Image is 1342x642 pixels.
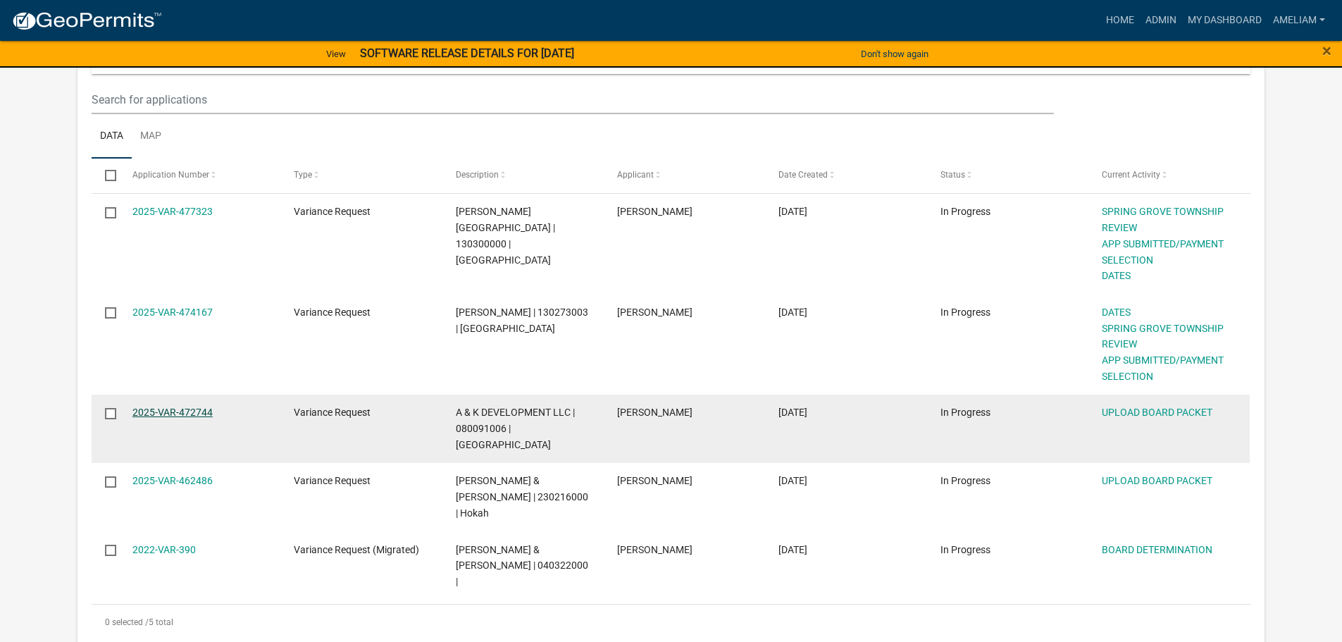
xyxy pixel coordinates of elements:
[1102,238,1224,266] a: APP SUBMITTED/PAYMENT SELECTION
[1102,206,1224,233] a: SPRING GROVE TOWNSHIP REVIEW
[321,42,352,66] a: View
[778,206,807,217] span: 09/11/2025
[1267,7,1331,34] a: AmeliaM
[294,307,371,318] span: Variance Request
[1182,7,1267,34] a: My Dashboard
[1102,270,1131,281] a: DATES
[617,206,692,217] span: Michelle Burt
[456,475,588,519] span: BISSEN,DONALD E & SANDRA K | 230216000 | Hokah
[940,170,965,180] span: Status
[132,170,209,180] span: Application Number
[1102,170,1160,180] span: Current Activity
[1140,7,1182,34] a: Admin
[92,114,132,159] a: Data
[617,544,692,555] span: Heidi Johnson
[927,159,1088,192] datatable-header-cell: Status
[105,617,149,627] span: 0 selected /
[855,42,934,66] button: Don't show again
[765,159,926,192] datatable-header-cell: Date Created
[940,307,990,318] span: In Progress
[456,407,575,450] span: A & K DEVELOPMENT LLC | 080091006 | La Crescent
[294,206,371,217] span: Variance Request
[940,544,990,555] span: In Progress
[294,170,312,180] span: Type
[294,475,371,486] span: Variance Request
[940,407,990,418] span: In Progress
[778,307,807,318] span: 09/05/2025
[132,206,213,217] a: 2025-VAR-477323
[456,307,588,334] span: TROYER, ELI | 130273003 | Spring Grove
[1322,41,1331,61] span: ×
[132,544,196,555] a: 2022-VAR-390
[92,605,1250,640] div: 5 total
[1102,544,1212,555] a: BOARD DETERMINATION
[132,114,170,159] a: Map
[617,407,692,418] span: Olivia Lamke
[456,170,499,180] span: Description
[940,475,990,486] span: In Progress
[1322,42,1331,59] button: Close
[1102,407,1212,418] a: UPLOAD BOARD PACKET
[778,407,807,418] span: 09/02/2025
[617,475,692,486] span: Adam Steele
[132,407,213,418] a: 2025-VAR-472744
[1088,159,1250,192] datatable-header-cell: Current Activity
[1102,354,1224,382] a: APP SUBMITTED/PAYMENT SELECTION
[360,47,574,60] strong: SOFTWARE RELEASE DETAILS FOR [DATE]
[119,159,280,192] datatable-header-cell: Application Number
[1102,475,1212,486] a: UPLOAD BOARD PACKET
[1102,307,1131,318] a: DATES
[778,475,807,486] span: 08/12/2025
[294,407,371,418] span: Variance Request
[456,544,588,588] span: PAYNE,RICK & HEIDI JOHNSON | 040322000 |
[1100,7,1140,34] a: Home
[778,544,807,555] span: 05/05/2022
[617,307,692,318] span: Michelle Burt
[456,206,555,265] span: Miller, Leon | 130300000 | Spring Grove
[92,159,118,192] datatable-header-cell: Select
[617,170,654,180] span: Applicant
[778,170,828,180] span: Date Created
[1102,323,1224,350] a: SPRING GROVE TOWNSHIP REVIEW
[92,85,1053,114] input: Search for applications
[442,159,603,192] datatable-header-cell: Description
[132,307,213,318] a: 2025-VAR-474167
[604,159,765,192] datatable-header-cell: Applicant
[294,544,419,555] span: Variance Request (Migrated)
[280,159,442,192] datatable-header-cell: Type
[940,206,990,217] span: In Progress
[132,475,213,486] a: 2025-VAR-462486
